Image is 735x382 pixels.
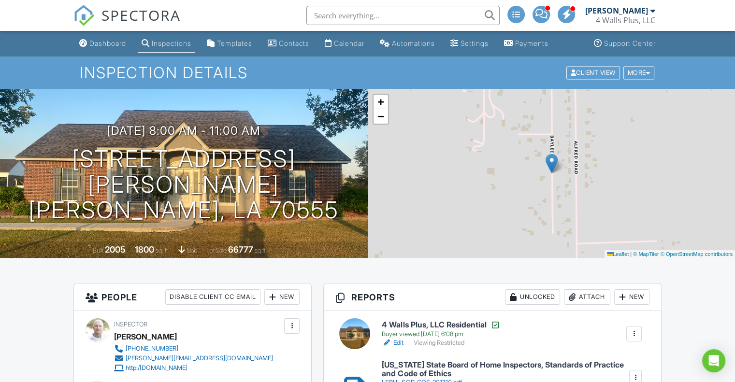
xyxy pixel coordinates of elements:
[374,109,388,124] a: Zoom out
[702,349,725,372] div: Open Intercom Messenger
[377,110,384,122] span: −
[614,289,649,305] div: New
[152,39,191,47] div: Inspections
[382,338,404,348] a: Edit
[334,39,364,47] div: Calendar
[413,339,464,347] span: Viewing Restricted
[661,251,733,257] a: © OpenStreetMap contributors
[264,35,313,53] a: Contacts
[15,146,352,223] h1: [STREET_ADDRESS][PERSON_NAME] [PERSON_NAME], LA 70555
[604,39,656,47] div: Support Center
[126,364,187,372] div: http:/[DOMAIN_NAME]
[447,35,492,53] a: Settings
[623,66,655,79] div: More
[564,289,610,305] div: Attach
[630,251,632,257] span: |
[114,344,273,354] a: [PHONE_NUMBER]
[607,251,629,257] a: Leaflet
[324,283,661,311] h3: Reports
[93,247,103,254] span: Built
[187,247,197,254] span: slab
[392,39,435,47] div: Automations
[590,35,660,53] a: Support Center
[585,6,648,15] div: [PERSON_NAME]
[546,154,558,173] img: Marker
[114,321,147,328] span: Inspector
[306,6,500,25] input: Search everything...
[138,35,195,53] a: Inspections
[382,330,500,338] div: Buyer viewed [DATE] 6:08 pm
[633,251,659,257] a: © MapTiler
[382,361,628,378] h6: [US_STATE] State Board of Home Inspectors, Standards of Practice and Code of Ethics
[126,354,273,362] div: [PERSON_NAME][EMAIL_ADDRESS][DOMAIN_NAME]
[114,329,177,344] div: [PERSON_NAME]
[264,289,300,305] div: New
[500,35,552,53] a: Payments
[321,35,368,53] a: Calendar
[505,289,560,305] div: Unlocked
[217,39,252,47] div: Templates
[80,64,655,81] h1: Inspection Details
[89,39,126,47] div: Dashboard
[461,39,489,47] div: Settings
[228,244,253,255] div: 66777
[135,244,154,255] div: 1800
[374,95,388,109] a: Zoom in
[73,5,95,26] img: The Best Home Inspection Software - Spectora
[114,354,273,363] a: [PERSON_NAME][EMAIL_ADDRESS][DOMAIN_NAME]
[376,35,439,53] a: Automations (Advanced)
[101,5,181,25] span: SPECTORA
[596,15,655,25] div: 4 Walls Plus, LLC
[377,96,384,108] span: +
[165,289,260,305] div: Disable Client CC Email
[565,69,622,76] a: Client View
[75,35,130,53] a: Dashboard
[107,124,260,137] h3: [DATE] 8:00 am - 11:00 am
[382,320,500,339] a: 4 Walls Plus, LLC Residential Buyer viewed [DATE] 6:08 pm
[105,244,126,255] div: 2005
[255,247,267,254] span: sq.ft.
[566,66,620,79] div: Client View
[206,247,227,254] span: Lot Size
[126,345,178,353] div: [PHONE_NUMBER]
[74,283,311,311] h3: People
[279,39,309,47] div: Contacts
[73,13,181,33] a: SPECTORA
[515,39,548,47] div: Payments
[114,363,273,373] a: http:/[DOMAIN_NAME]
[382,320,500,330] h6: 4 Walls Plus, LLC Residential
[156,247,169,254] span: sq. ft.
[203,35,256,53] a: Templates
